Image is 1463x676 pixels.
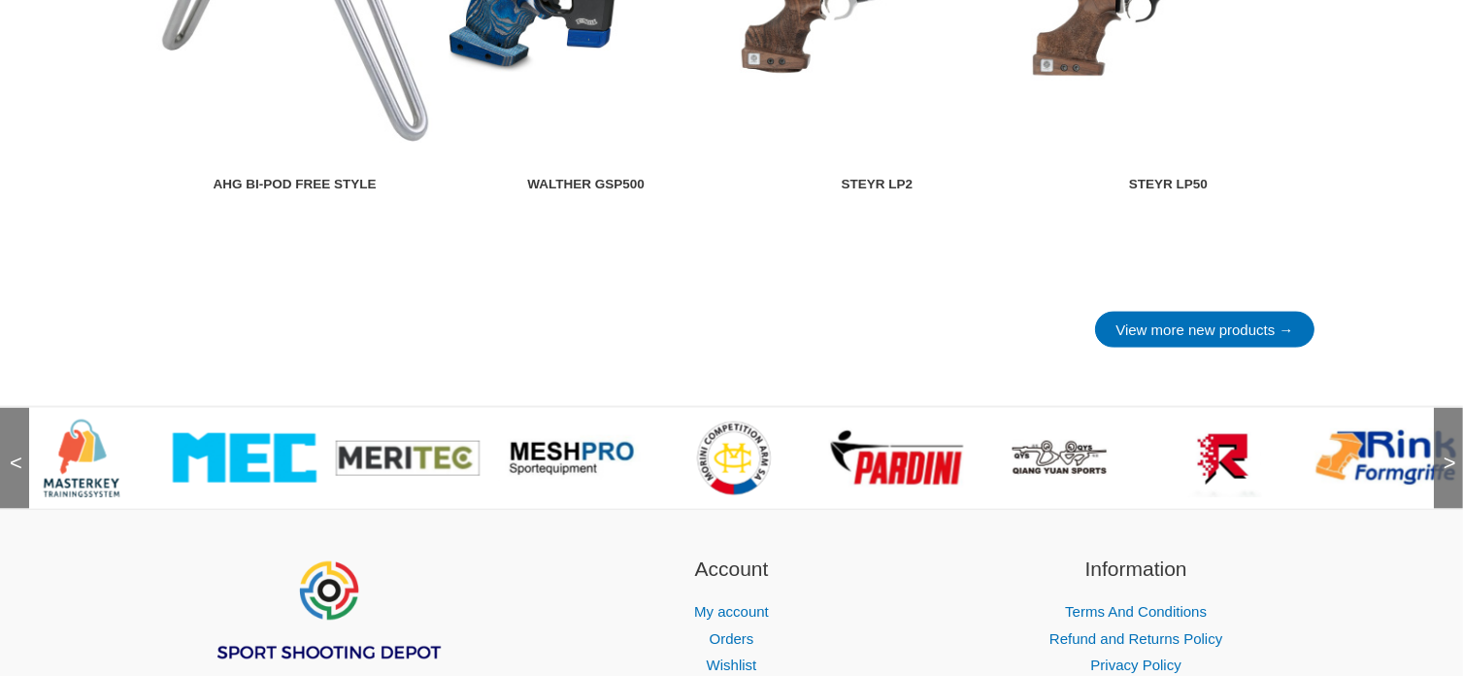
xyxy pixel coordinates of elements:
[1434,434,1453,454] span: >
[1095,312,1313,348] a: View more new products →
[157,175,433,194] div: AHG Bi-Pod Free Style
[1049,630,1222,647] a: Refund and Returns Policy
[1090,657,1180,673] a: Privacy Policy
[694,603,769,620] a: My account
[553,554,910,585] h2: Account
[740,175,1015,194] div: STEYR LP2
[958,554,1314,585] h2: Information
[1031,175,1307,194] div: STEYR LP50
[710,630,754,647] a: Orders
[449,175,724,194] div: Walther GSP500
[1065,603,1207,620] a: Terms And Conditions
[707,657,757,673] a: Wishlist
